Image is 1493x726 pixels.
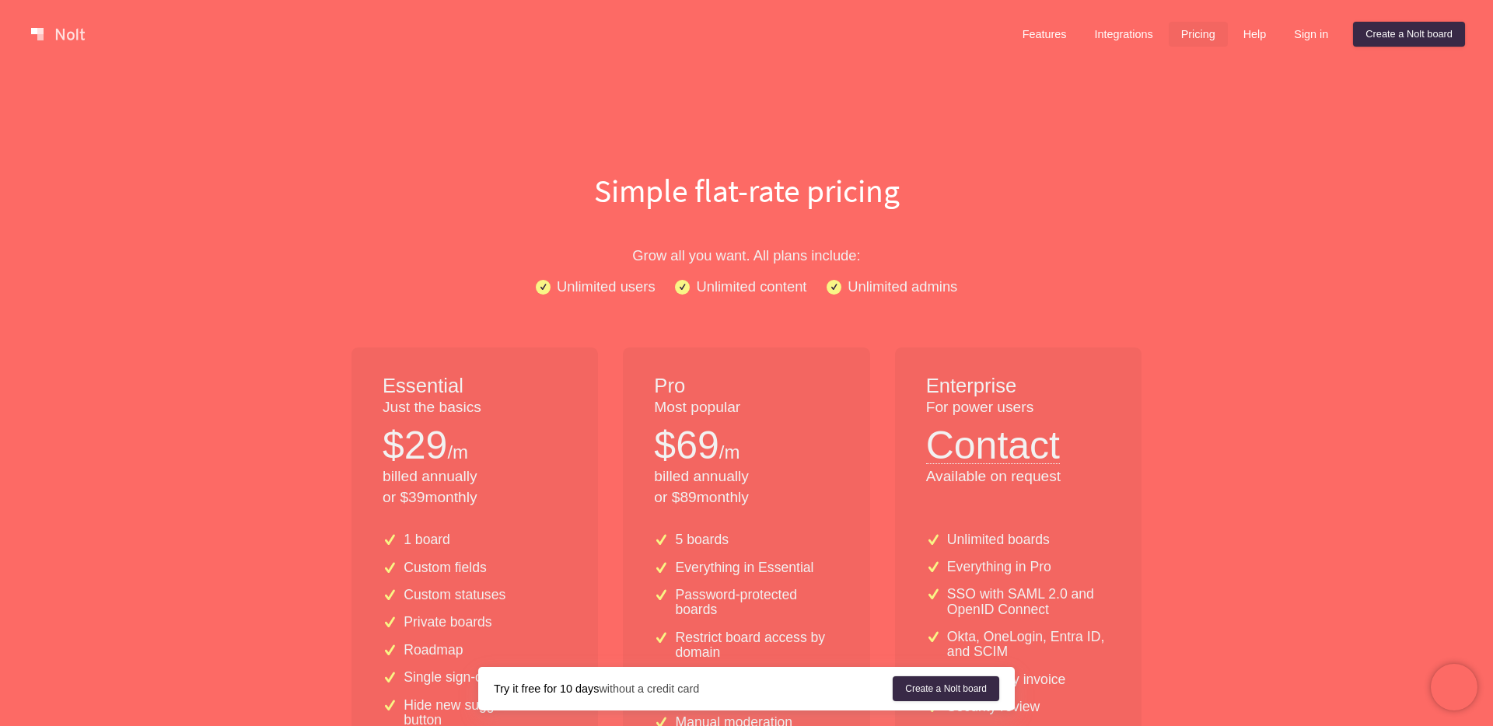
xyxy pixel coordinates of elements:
p: Unlimited boards [947,532,1050,547]
div: without a credit card [494,681,893,696]
h1: Simple flat-rate pricing [249,168,1244,213]
p: Available on request [926,466,1110,487]
p: Most popular [654,397,838,418]
p: Just the basics [383,397,567,418]
a: Help [1231,22,1279,47]
p: Okta, OneLogin, Entra ID, and SCIM [947,630,1110,660]
p: SSO with SAML 2.0 and OpenID Connect [947,587,1110,617]
p: Unlimited content [696,275,806,298]
p: billed annually or $ 89 monthly [654,466,838,508]
a: Create a Nolt board [1353,22,1465,47]
p: $ 29 [383,418,447,473]
iframe: Chatra live chat [1431,664,1477,710]
p: /m [447,439,468,466]
p: Roadmap [404,643,463,658]
p: Restrict board access by domain [676,630,839,661]
p: Custom statuses [404,588,505,602]
p: Everything in Essential [676,560,814,575]
p: /m [719,439,740,466]
p: billed annually or $ 39 monthly [383,466,567,508]
a: Features [1010,22,1079,47]
p: 5 boards [676,532,729,547]
h1: Pro [654,372,838,400]
p: Custom fields [404,560,487,575]
p: Unlimited users [557,275,656,298]
p: Private boards [404,615,491,630]
p: Grow all you want. All plans include: [249,244,1244,267]
h1: Essential [383,372,567,400]
p: Unlimited admins [848,275,957,298]
a: Sign in [1281,22,1341,47]
p: Everything in Pro [947,560,1051,574]
a: Pricing [1169,22,1228,47]
p: 1 board [404,532,450,547]
p: $ 69 [654,418,719,473]
a: Create a Nolt board [893,676,999,701]
p: For power users [926,397,1110,418]
p: Password-protected boards [676,588,839,618]
h1: Enterprise [926,372,1110,400]
a: Integrations [1082,22,1165,47]
button: Contact [926,418,1060,464]
strong: Try it free for 10 days [494,682,599,695]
